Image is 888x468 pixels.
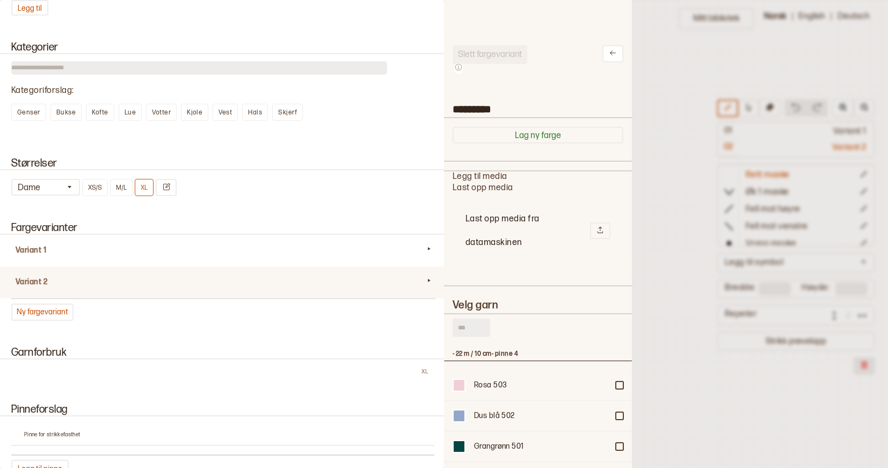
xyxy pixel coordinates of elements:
button: Slett fargevariant [453,45,527,64]
span: Bukse [56,109,76,117]
span: Kjole [187,109,202,117]
span: Genser [17,109,40,117]
button: XL [135,179,154,196]
h2: Last opp media fra datamaskinen [465,207,590,255]
div: Kategoriforslag : [11,85,434,97]
button: Ny fargevariant [11,304,74,321]
h3: - 22 m / 10 cm - pinne 4 [453,350,624,358]
div: XL [415,368,434,376]
h4: Variant 2 [16,277,424,287]
span: Vest [219,109,232,117]
button: Lag ny farge [453,127,623,143]
span: Hals [248,109,262,117]
span: Kofte [92,109,108,117]
div: Grangrønn 501 [474,441,608,452]
div: Dus blå 502 [474,411,608,421]
span: Lue [125,109,136,117]
span: Skjerf [278,109,297,117]
button: Dame [11,179,80,196]
div: Rosa 503 [474,380,608,391]
div: Legg til media Last opp media [453,171,623,268]
h2: Velg garn [453,299,623,311]
p: Pinne for strikkefasthet [24,431,434,438]
svg: Endre størrelser [162,183,170,191]
button: XS/S [82,179,108,196]
span: Votter [152,109,171,117]
button: Endre størrelser [156,179,177,196]
h4: Variant 1 [16,245,424,256]
button: M/L [110,179,133,196]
